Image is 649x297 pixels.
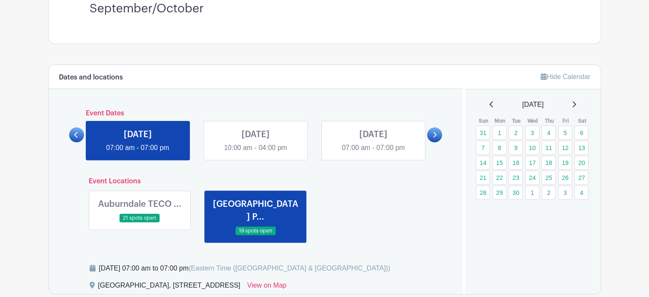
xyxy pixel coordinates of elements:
[99,263,390,273] div: [DATE] 07:00 am to 07:00 pm
[509,171,523,185] a: 23
[492,141,506,155] a: 8
[558,171,572,185] a: 26
[509,156,523,170] a: 16
[541,126,556,140] a: 4
[558,126,572,140] a: 5
[492,185,506,200] a: 29
[525,185,539,200] a: 1
[82,177,430,185] h6: Event Locations
[541,73,590,80] a: Hide Calendar
[492,126,506,140] a: 1
[574,185,588,200] a: 4
[492,117,509,125] th: Mon
[90,2,560,16] h3: September/October
[247,280,286,294] a: View on Map
[558,185,572,200] a: 3
[59,74,123,82] h6: Dates and locations
[574,156,588,170] a: 20
[509,141,523,155] a: 9
[522,100,544,110] span: [DATE]
[525,171,539,185] a: 24
[476,185,490,200] a: 28
[476,126,490,140] a: 31
[541,117,558,125] th: Thu
[189,265,390,272] span: (Eastern Time ([GEOGRAPHIC_DATA] & [GEOGRAPHIC_DATA]))
[525,141,539,155] a: 10
[541,141,556,155] a: 11
[558,117,574,125] th: Fri
[558,156,572,170] a: 19
[508,117,525,125] th: Tue
[525,156,539,170] a: 17
[492,171,506,185] a: 22
[84,109,428,118] h6: Event Dates
[476,156,490,170] a: 14
[541,185,556,200] a: 2
[574,126,588,140] a: 6
[541,156,556,170] a: 18
[541,171,556,185] a: 25
[492,156,506,170] a: 15
[475,117,492,125] th: Sun
[509,126,523,140] a: 2
[509,185,523,200] a: 30
[476,141,490,155] a: 7
[476,171,490,185] a: 21
[574,141,588,155] a: 13
[574,117,591,125] th: Sat
[574,171,588,185] a: 27
[525,117,541,125] th: Wed
[525,126,539,140] a: 3
[558,141,572,155] a: 12
[98,280,241,294] div: [GEOGRAPHIC_DATA], [STREET_ADDRESS]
